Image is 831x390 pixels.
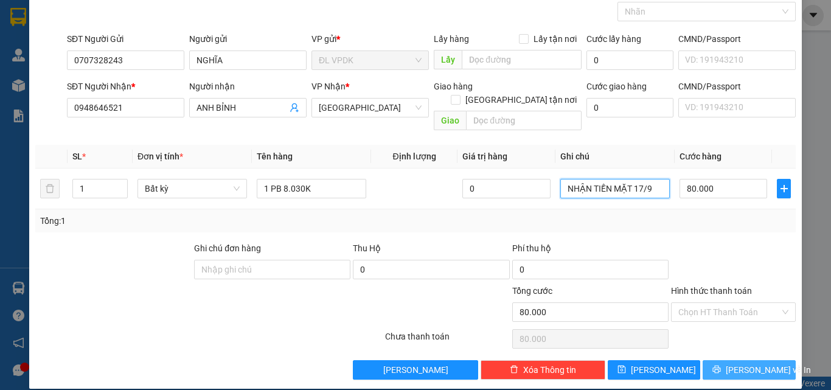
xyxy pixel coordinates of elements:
span: Giao hàng [434,82,473,91]
span: Xóa Thông tin [523,363,576,377]
span: Tổng cước [512,286,552,296]
span: ĐL Quận 5 [319,99,422,117]
input: VD: Bàn, Ghế [257,179,366,198]
span: [GEOGRAPHIC_DATA] tận nơi [461,93,582,106]
span: Định lượng [392,151,436,161]
div: SĐT Người Gửi [67,32,184,46]
span: [PERSON_NAME] [383,363,448,377]
button: [PERSON_NAME] [353,360,478,380]
span: plus [777,184,790,193]
div: CMND/Passport [678,32,796,46]
label: Cước giao hàng [586,82,647,91]
input: Cước lấy hàng [586,50,673,70]
span: delete [510,365,518,375]
span: printer [712,365,721,375]
div: VP gửi [311,32,429,46]
button: delete [40,179,60,198]
input: Ghi chú đơn hàng [194,260,350,279]
div: Tổng: 1 [40,214,322,228]
div: SĐT Người Nhận [67,80,184,93]
span: user-add [290,103,299,113]
input: Cước giao hàng [586,98,673,117]
input: Dọc đường [466,111,582,130]
button: save[PERSON_NAME] [608,360,701,380]
span: Lấy hàng [434,34,469,44]
span: save [617,365,626,375]
span: Thu Hộ [353,243,381,253]
span: VP Nhận [311,82,346,91]
span: ĐL VPDK [319,51,422,69]
input: Ghi Chú [560,179,670,198]
span: Cước hàng [680,151,721,161]
div: Người gửi [189,32,307,46]
label: Hình thức thanh toán [671,286,752,296]
button: printer[PERSON_NAME] và In [703,360,796,380]
span: SL [72,151,82,161]
div: Người nhận [189,80,307,93]
span: Lấy tận nơi [529,32,582,46]
button: deleteXóa Thông tin [481,360,605,380]
span: Giao [434,111,466,130]
span: [PERSON_NAME] và In [726,363,811,377]
th: Ghi chú [555,145,675,169]
span: Lấy [434,50,462,69]
div: Phí thu hộ [512,242,669,260]
button: plus [777,179,791,198]
span: Tên hàng [257,151,293,161]
span: Bất kỳ [145,179,240,198]
label: Cước lấy hàng [586,34,641,44]
input: 0 [462,179,550,198]
label: Ghi chú đơn hàng [194,243,261,253]
span: Đơn vị tính [137,151,183,161]
span: [PERSON_NAME] [631,363,696,377]
div: CMND/Passport [678,80,796,93]
div: Chưa thanh toán [384,330,511,351]
span: Giá trị hàng [462,151,507,161]
input: Dọc đường [462,50,582,69]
